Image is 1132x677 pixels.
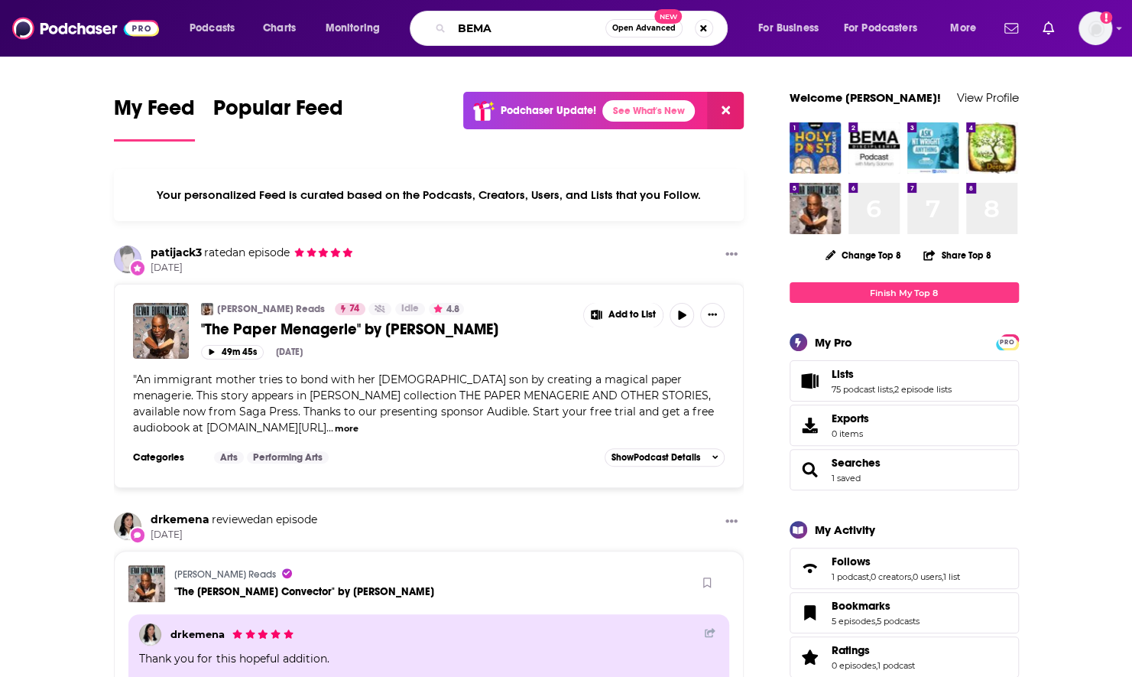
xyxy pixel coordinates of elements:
[151,529,317,542] span: [DATE]
[1078,11,1112,45] button: Show profile menu
[844,18,917,39] span: For Podcasters
[190,18,235,39] span: Podcasts
[326,18,380,39] span: Monitoring
[834,16,939,41] button: open menu
[790,183,841,234] img: LeVar Burton Reads
[790,90,941,105] a: Welcome [PERSON_NAME]!
[816,246,911,265] button: Change Top 8
[832,367,952,381] a: Lists
[790,122,841,174] img: The Holy Post
[133,373,714,435] span: "
[1078,11,1112,45] img: User Profile
[939,16,995,41] button: open menu
[276,347,303,357] div: [DATE]
[217,303,325,315] a: [PERSON_NAME] Reads
[129,526,146,543] div: New Review
[315,16,400,41] button: open menu
[923,240,991,270] button: Share Top 8
[151,513,317,527] div: an episode
[151,246,202,259] a: patijack3
[832,571,869,582] a: 1 podcast
[748,16,838,41] button: open menu
[401,301,419,317] span: Idle
[758,18,819,39] span: For Business
[611,452,700,463] span: Show Podcast Details
[584,303,663,327] button: Show More Button
[998,337,1017,348] span: PRO
[602,100,695,122] a: See What's New
[966,122,1017,174] img: Write from the Deep
[907,122,958,174] img: Ask NT Wright Anything
[253,16,305,41] a: Charts
[719,513,744,532] button: Show More Button
[201,320,572,339] a: "The Paper Menagerie" by [PERSON_NAME]
[605,19,683,37] button: Open AdvancedNew
[790,592,1019,633] span: Bookmarks
[913,571,942,582] a: 0 users
[139,650,720,667] div: Thank you for this hopeful addition.
[335,422,358,435] button: more
[832,367,854,381] span: Lists
[129,259,146,276] div: New Rating
[795,459,825,480] a: Searches
[943,571,960,582] a: 1 list
[848,122,900,174] a: The BEMA Podcast
[790,548,1019,589] span: Follows
[893,384,894,395] span: ,
[795,415,825,436] span: Exports
[790,449,1019,490] span: Searches
[700,303,725,327] button: Show More Button
[349,301,359,317] span: 74
[612,24,676,32] span: Open Advanced
[326,421,333,435] span: ...
[114,95,195,142] a: My Feed
[790,360,1019,402] span: Lists
[815,335,852,350] div: My Pro
[654,9,682,24] span: New
[911,571,913,582] span: ,
[429,303,464,315] button: 4.8
[871,571,911,582] a: 0 creators
[335,303,365,315] a: 74
[213,95,343,142] a: Popular Feed
[832,412,869,425] span: Exports
[942,571,943,582] span: ,
[114,246,141,273] img: patijack3
[133,303,189,359] img: "The Paper Menagerie" by Ken Liu
[875,616,877,627] span: ,
[174,568,276,581] a: LeVar Burton Reads
[114,95,195,130] span: My Feed
[950,18,976,39] span: More
[719,246,744,265] button: Show More Button
[832,384,893,395] a: 75 podcast lists
[201,320,498,339] span: "The Paper Menagerie" by [PERSON_NAME]
[501,104,596,117] p: Podchaser Update!
[832,599,890,613] span: Bookmarks
[202,246,290,259] span: an episode
[998,15,1024,41] a: Show notifications dropdown
[832,473,861,483] a: 1 saved
[424,11,742,46] div: Search podcasts, credits, & more...
[832,428,869,439] span: 0 items
[170,628,225,640] a: drkemena
[128,565,165,602] img: "The Toynbee Convector" by Ray Bradbury
[832,555,960,568] a: Follows
[263,18,296,39] span: Charts
[201,303,213,315] img: LeVar Burton Reads
[705,627,715,639] a: Share Button
[114,513,141,540] a: drkemena
[832,456,881,470] a: Searches
[998,336,1017,347] a: PRO
[139,623,161,646] img: drkemena
[608,309,656,321] span: Add to List
[832,660,876,671] a: 0 episodes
